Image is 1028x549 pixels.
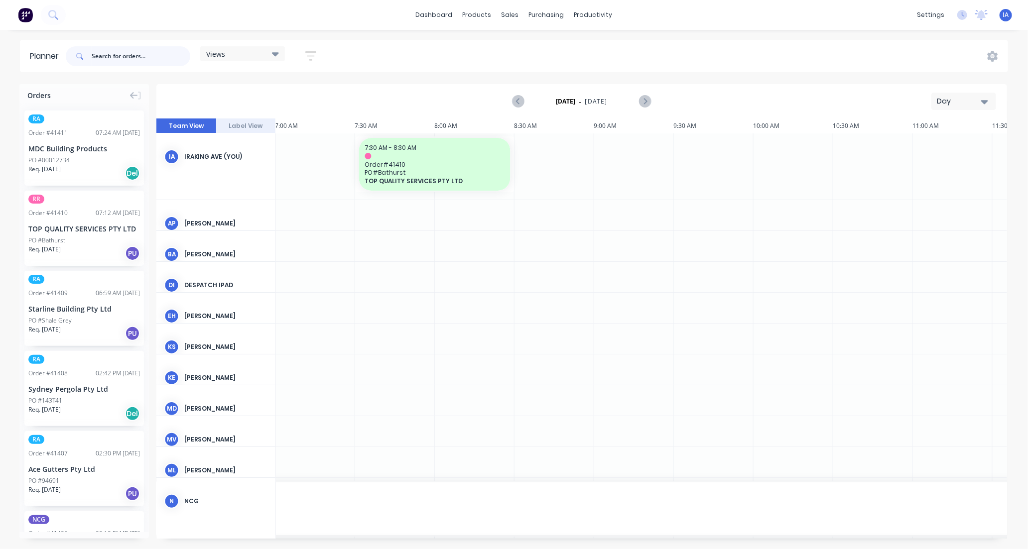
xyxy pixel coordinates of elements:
div: sales [497,7,524,22]
div: Del [125,406,140,421]
span: [DATE] [585,97,608,106]
div: 7:00 AM [275,118,355,133]
button: Next page [639,95,650,108]
div: MV [164,432,179,447]
div: AP [164,216,179,231]
div: Iraking Ave (You) [184,152,267,161]
div: 11:00 AM [913,118,993,133]
div: 02:10 PM [DATE] [96,529,140,538]
div: Del [125,166,140,181]
div: purchasing [524,7,569,22]
div: settings [912,7,949,22]
div: MD [164,401,179,416]
div: IA [164,149,179,164]
div: N [164,494,179,509]
div: [PERSON_NAME] [184,250,267,259]
span: Req. [DATE] [28,245,61,254]
span: RA [28,275,44,284]
span: Req. [DATE] [28,165,61,174]
div: Order # 41407 [28,449,68,458]
div: 02:30 PM [DATE] [96,449,140,458]
div: Ace Gutters Pty Ltd [28,464,140,474]
span: Orders [27,90,51,101]
div: 9:00 AM [594,118,674,133]
span: RA [28,114,44,123]
div: PO #Bathurst [28,236,65,245]
div: PO #94691 [28,476,59,485]
div: ML [164,463,179,478]
div: MDC Building Products [28,143,140,154]
div: TOP QUALITY SERVICES PTY LTD [28,223,140,234]
span: - [579,96,582,108]
div: Order # 41406 [28,529,68,538]
div: productivity [569,7,618,22]
div: 7:30 AM [355,118,435,133]
div: 07:24 AM [DATE] [96,128,140,137]
div: PU [125,246,140,261]
div: Despatch Ipad [184,281,267,290]
div: [PERSON_NAME] [184,373,267,382]
a: dashboard [411,7,458,22]
span: RA [28,435,44,444]
span: Order # 41410 [365,161,505,168]
div: [PERSON_NAME] [184,466,267,475]
div: PO #00012734 [28,156,70,165]
div: [PERSON_NAME] [184,219,267,228]
div: 06:59 AM [DATE] [96,289,140,298]
div: 8:30 AM [514,118,594,133]
span: 7:30 AM - 8:30 AM [365,143,417,152]
div: EH [164,309,179,324]
div: PU [125,326,140,341]
div: Order # 41411 [28,128,68,137]
div: NCG [184,497,267,506]
div: Starline Building Pty Ltd [28,304,140,314]
strong: [DATE] [556,97,576,106]
span: Req. [DATE] [28,325,61,334]
div: BA [164,247,179,262]
div: KE [164,370,179,385]
div: 9:30 AM [674,118,754,133]
img: Factory [18,7,33,22]
span: Req. [DATE] [28,405,61,414]
div: [PERSON_NAME] [184,435,267,444]
div: [PERSON_NAME] [184,342,267,351]
button: Label View [216,118,276,133]
span: RA [28,355,44,364]
div: Planner [30,50,64,62]
div: products [458,7,497,22]
div: Day [937,96,983,107]
span: IA [1003,10,1009,19]
button: Team View [156,118,216,133]
span: RR [28,195,44,204]
div: [PERSON_NAME] [184,312,267,321]
div: 10:00 AM [754,118,833,133]
div: Order # 41409 [28,289,68,298]
span: NCG [28,515,49,524]
div: 07:12 AM [DATE] [96,209,140,218]
div: PO #143T41 [28,396,62,405]
span: TOP QUALITY SERVICES PTY LTD [365,177,491,185]
input: Search for orders... [92,46,190,66]
button: Day [931,93,996,110]
div: 8:00 AM [435,118,514,133]
div: PO #Shale Grey [28,316,72,325]
div: DI [164,278,179,293]
div: KS [164,339,179,354]
button: Previous page [513,95,524,108]
span: PO # Bathurst [365,169,505,176]
div: 02:42 PM [DATE] [96,369,140,378]
span: Views [206,49,225,59]
span: Req. [DATE] [28,485,61,494]
div: 10:30 AM [833,118,913,133]
div: Order # 41408 [28,369,68,378]
div: PU [125,486,140,501]
div: [PERSON_NAME] [184,404,267,413]
div: Order # 41410 [28,209,68,218]
div: Sydney Pergola Pty Ltd [28,384,140,394]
